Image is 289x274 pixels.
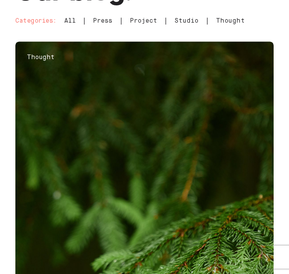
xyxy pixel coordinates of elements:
span: | [205,18,209,24]
h3: Categories: [15,17,56,26]
span: | [82,18,86,24]
span: Press [93,18,112,25]
span: Thought [216,18,245,25]
span: All [64,18,76,25]
span: | [119,18,123,24]
span: | [164,18,168,24]
span: Thought [27,55,55,61]
span: Project [130,18,157,25]
span: Studio [174,18,198,25]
